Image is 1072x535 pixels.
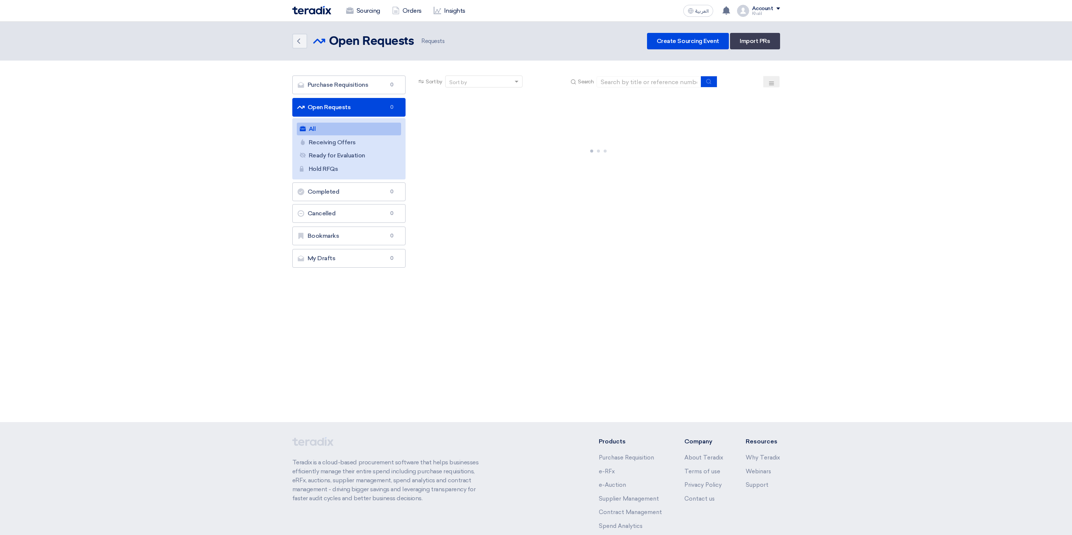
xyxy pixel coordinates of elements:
[420,37,444,46] span: Requests
[387,81,396,89] span: 0
[297,163,401,175] a: Hold RFQs
[387,232,396,240] span: 0
[428,3,471,19] a: Insights
[292,98,406,117] a: Open Requests0
[737,5,749,17] img: profile_test.png
[292,204,406,223] a: Cancelled0
[292,249,406,268] a: My Drafts0
[329,34,414,49] h2: Open Requests
[599,523,643,529] a: Spend Analytics
[599,454,654,461] a: Purchase Requisition
[746,437,780,446] li: Resources
[599,482,626,488] a: e-Auction
[297,136,401,149] a: Receiving Offers
[684,468,720,475] a: Terms of use
[597,76,701,87] input: Search by title or reference number
[340,3,386,19] a: Sourcing
[746,468,771,475] a: Webinars
[746,454,780,461] a: Why Teradix
[599,468,615,475] a: e-RFx
[578,78,594,86] span: Search
[297,123,401,135] a: All
[599,495,659,502] a: Supplier Management
[730,33,780,49] a: Import PRs
[387,210,396,217] span: 0
[599,437,662,446] li: Products
[684,454,723,461] a: About Teradix
[292,6,331,15] img: Teradix logo
[292,182,406,201] a: Completed0
[695,9,709,14] span: العربية
[387,188,396,196] span: 0
[684,495,715,502] a: Contact us
[292,458,487,503] p: Teradix is a cloud-based procurement software that helps businesses efficiently manage their enti...
[746,482,768,488] a: Support
[426,78,442,86] span: Sort by
[297,149,401,162] a: Ready for Evaluation
[683,5,713,17] button: العربية
[292,76,406,94] a: Purchase Requisitions0
[387,104,396,111] span: 0
[386,3,428,19] a: Orders
[599,509,662,516] a: Contract Management
[387,255,396,262] span: 0
[684,482,722,488] a: Privacy Policy
[449,79,467,86] div: Sort by
[292,227,406,245] a: Bookmarks0
[752,12,780,16] div: Khalil
[752,6,773,12] div: Account
[647,33,729,49] a: Create Sourcing Event
[684,437,723,446] li: Company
